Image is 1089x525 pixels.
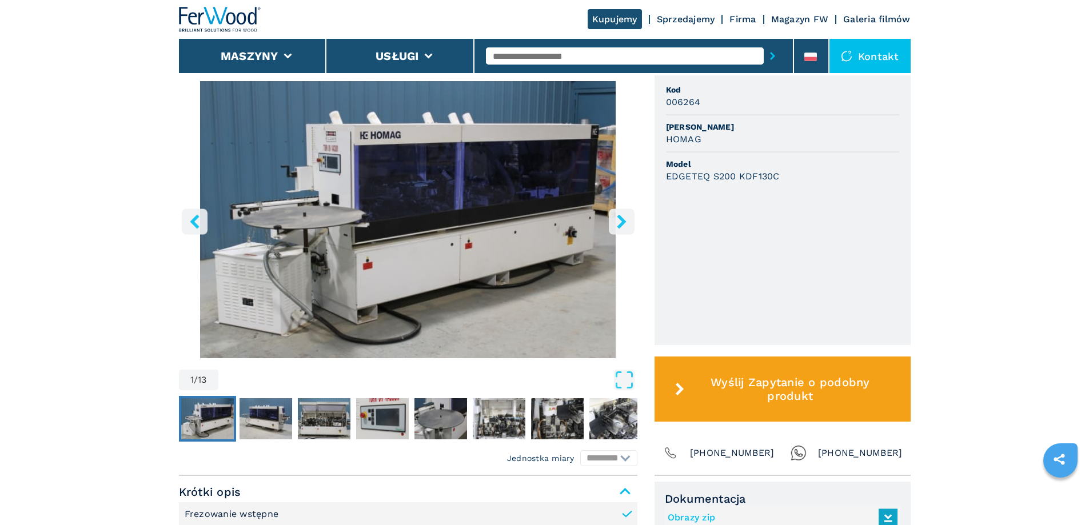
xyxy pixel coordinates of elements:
img: 7c4070fb3c1c7a00d0ca7d38ac2ff5ca [181,398,234,439]
span: 13 [198,375,207,384]
button: Go to Slide 2 [237,396,294,442]
button: right-button [609,209,635,234]
button: Open Fullscreen [221,370,635,390]
button: Go to Slide 5 [412,396,469,442]
em: Jednostka miary [507,452,575,464]
img: 63fa4dbd82613da417278e7daa99ff7a [414,398,467,439]
button: Go to Slide 7 [529,396,586,442]
a: Sprzedajemy [657,14,715,25]
img: 89e8105a88fabdd385ee1ce4d08b7155 [531,398,584,439]
img: 65439766150c29c51b14f6cdcb5c5c9b [356,398,409,439]
span: Dokumentacja [665,492,900,506]
h3: HOMAG [666,133,701,146]
a: Galeria filmów [843,14,911,25]
img: ddd1b6990a77389fb1401d80d61b97bb [589,398,642,439]
img: Whatsapp [791,445,807,461]
span: Wyślij Zapytanie o podobny produkt [689,375,891,403]
p: Frezowanie wstępne [185,508,279,520]
h3: EDGETEQ S200 KDF130C [666,170,780,183]
img: e1364a6f685d220b5985bd94faa813ee [298,398,350,439]
span: [PHONE_NUMBER] [818,445,903,461]
button: Go to Slide 3 [296,396,353,442]
iframe: Chat [1040,474,1080,516]
button: Usługi [376,49,419,63]
a: Kupujemy [588,9,642,29]
span: 1 [190,375,194,384]
span: Kod [666,84,899,95]
button: Go to Slide 1 [179,396,236,442]
span: [PERSON_NAME] [666,121,899,133]
a: Magazyn FW [771,14,829,25]
button: left-button [182,209,208,234]
span: [PHONE_NUMBER] [690,445,775,461]
button: Go to Slide 8 [587,396,644,442]
img: Kontakt [841,50,852,62]
button: Go to Slide 4 [354,396,411,442]
button: Maszyny [221,49,278,63]
a: Firma [729,14,756,25]
h3: 006264 [666,95,701,109]
img: 3a25a588b88ed02b805e367fba8e6e6b [240,398,292,439]
a: sharethis [1045,445,1074,474]
button: Wyślij Zapytanie o podobny produkt [655,356,911,422]
img: Okleiniarki Pojedyncze HOMAG EDGETEQ S200 KDF130C [179,81,637,358]
span: Krótki opis [179,482,637,502]
button: Go to Slide 6 [470,396,528,442]
img: c2a3548f3f9383de6666a19ae20fef16 [473,398,525,439]
nav: Thumbnail Navigation [179,396,637,442]
span: Model [666,158,899,170]
span: / [194,375,198,384]
img: Ferwood [179,7,261,32]
img: Phone [663,445,679,461]
button: submit-button [764,43,781,69]
div: Kontakt [829,39,911,73]
div: Go to Slide 1 [179,81,637,358]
